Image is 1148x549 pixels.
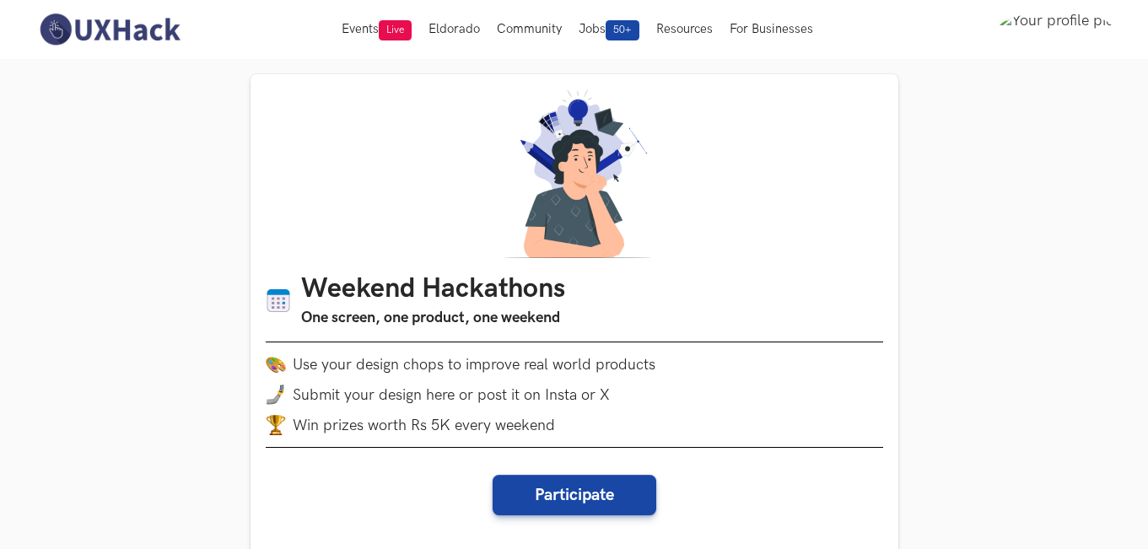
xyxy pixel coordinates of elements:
img: UXHack-logo.png [35,12,185,47]
li: Use your design chops to improve real world products [266,354,883,374]
img: Calendar icon [266,288,291,314]
img: mobile-in-hand.png [266,385,286,405]
li: Win prizes worth Rs 5K every weekend [266,415,883,435]
span: 50+ [606,20,639,40]
span: Live [379,20,412,40]
img: A designer thinking [493,89,655,258]
button: Participate [493,475,656,515]
h1: Weekend Hackathons [301,273,565,306]
img: trophy.png [266,415,286,435]
h3: One screen, one product, one weekend [301,306,565,330]
img: Your profile pic [998,12,1113,47]
span: Submit your design here or post it on Insta or X [293,386,610,404]
img: palette.png [266,354,286,374]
